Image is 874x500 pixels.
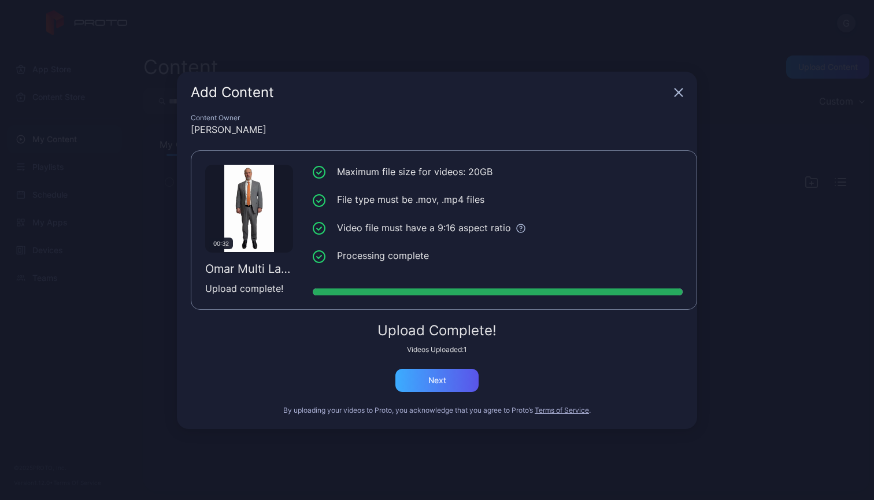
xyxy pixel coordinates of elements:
[191,406,683,415] div: By uploading your videos to Proto, you acknowledge that you agree to Proto’s .
[395,369,479,392] button: Next
[191,324,683,338] div: Upload Complete!
[191,123,683,136] div: [PERSON_NAME]
[191,86,669,99] div: Add Content
[191,113,683,123] div: Content Owner
[313,221,683,235] li: Video file must have a 9:16 aspect ratio
[209,238,233,249] div: 00:32
[313,249,683,263] li: Processing complete
[313,165,683,179] li: Maximum file size for videos: 20GB
[205,262,293,276] div: Omar Multi Language V2.mp4
[428,376,446,385] div: Next
[205,282,293,295] div: Upload complete!
[313,192,683,207] li: File type must be .mov, .mp4 files
[191,345,683,354] div: Videos Uploaded: 1
[535,406,589,415] button: Terms of Service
